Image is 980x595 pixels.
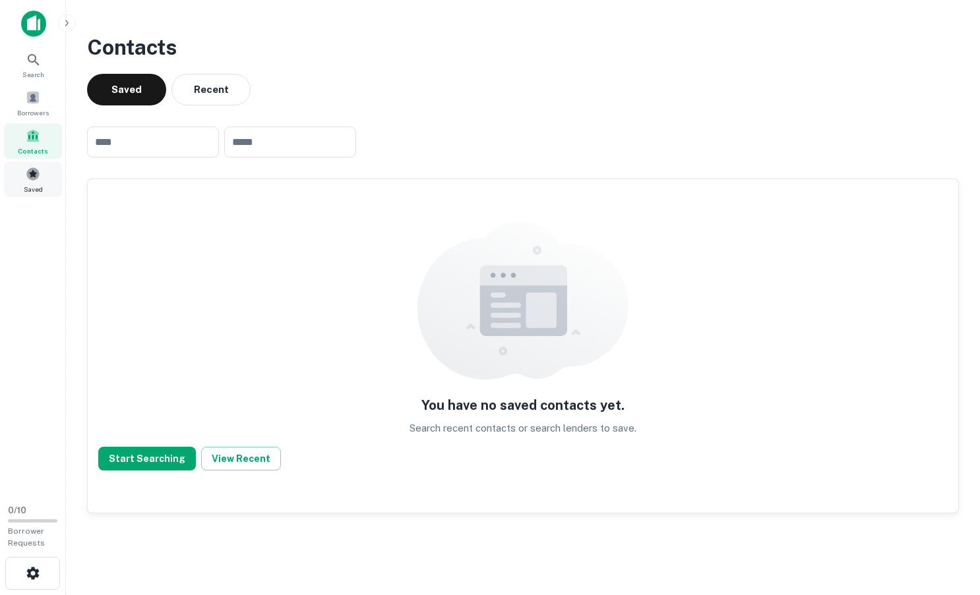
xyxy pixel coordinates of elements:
button: Saved [87,74,166,105]
h5: You have no saved contacts yet. [421,395,625,415]
span: Borrowers [17,107,49,118]
a: Search [4,47,62,82]
img: capitalize-icon.png [21,11,46,37]
span: 0 / 10 [8,505,26,515]
a: Saved [4,161,62,197]
span: Borrower Requests [8,526,45,548]
span: Saved [24,184,43,194]
h3: Contacts [87,32,959,63]
img: empty content [417,221,628,380]
button: View Recent [201,447,281,470]
button: Start Searching [98,447,196,470]
button: Recent [171,74,251,105]
iframe: Chat Widget [914,490,980,553]
span: Search [22,69,44,80]
a: Contacts [4,123,62,159]
p: Search recent contacts or search lenders to save. [410,420,636,436]
a: Borrowers [4,85,62,121]
span: Contacts [18,146,48,156]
